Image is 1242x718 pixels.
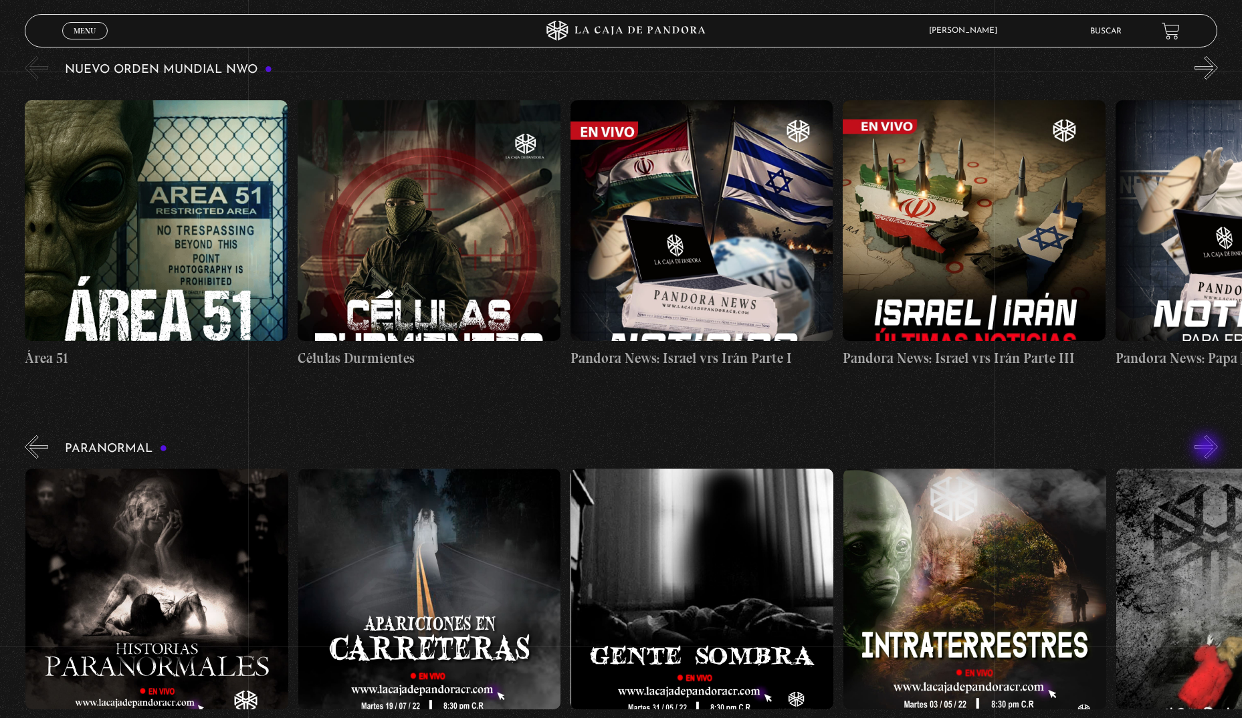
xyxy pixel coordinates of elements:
[70,38,101,47] span: Cerrar
[74,27,96,35] span: Menu
[298,90,560,379] a: Células Durmientes
[1090,27,1122,35] a: Buscar
[25,435,48,459] button: Previous
[1162,22,1180,40] a: View your shopping cart
[65,443,167,455] h3: Paranormal
[843,90,1106,379] a: Pandora News: Israel vrs Irán Parte III
[843,348,1106,369] h4: Pandora News: Israel vrs Irán Parte III
[1195,435,1218,459] button: Next
[25,56,48,80] button: Previous
[65,64,272,76] h3: Nuevo Orden Mundial NWO
[571,90,833,379] a: Pandora News: Israel vrs Irán Parte I
[298,348,560,369] h4: Células Durmientes
[25,348,288,369] h4: Área 51
[1195,56,1218,80] button: Next
[922,27,1011,35] span: [PERSON_NAME]
[25,90,288,379] a: Área 51
[571,348,833,369] h4: Pandora News: Israel vrs Irán Parte I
